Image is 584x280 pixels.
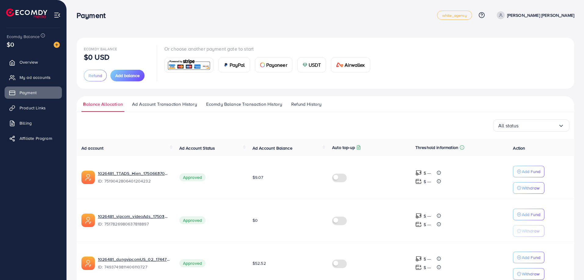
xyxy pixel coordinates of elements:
[297,57,326,73] a: cardUSDT
[260,62,265,67] img: card
[513,182,544,194] button: Withdraw
[415,170,422,176] img: top-up amount
[164,45,375,52] p: Or choose another payment gate to start
[253,217,258,223] span: $0
[179,145,215,151] span: Ad Account Status
[5,87,62,99] a: Payment
[84,53,109,61] p: $0 USD
[179,259,206,267] span: Approved
[179,173,206,181] span: Approved
[522,254,540,261] p: Add Fund
[98,178,170,184] span: ID: 7519042806401204232
[336,62,343,67] img: card
[522,211,540,218] p: Add Fund
[5,117,62,129] a: Billing
[255,57,292,73] a: cardPayoneer
[5,102,62,114] a: Product Links
[5,56,62,68] a: Overview
[54,42,60,48] img: image
[309,61,321,69] span: USDT
[230,61,245,69] span: PayPal
[415,264,422,271] img: top-up amount
[253,260,266,266] span: $52.52
[522,270,539,278] p: Withdraw
[77,11,110,20] h3: Payment
[6,9,47,18] img: logo
[424,212,431,220] p: $ ---
[493,119,569,132] div: Search for option
[253,145,292,151] span: Ad Account Balance
[98,256,170,270] div: <span class='underline'>1026481_dungvipcomUS_02_1744774713900</span></br>7493749811406110727
[218,57,250,73] a: cardPayPal
[20,59,38,65] span: Overview
[442,13,467,17] span: white_agency
[303,62,307,67] img: card
[415,213,422,219] img: top-up amount
[345,61,365,69] span: Airwallex
[20,135,52,141] span: Affiliate Program
[224,62,228,67] img: card
[98,213,170,227] div: <span class='underline'>1026481_vipcom_videoAds_1750380509111</span></br>7517826980637818897
[110,70,145,81] button: Add balance
[522,227,539,235] p: Withdraw
[81,171,95,184] img: ic-ads-acc.e4c84228.svg
[424,169,431,177] p: $ ---
[84,70,107,81] button: Refund
[522,168,540,175] p: Add Fund
[424,221,431,228] p: $ ---
[84,46,117,51] span: Ecomdy Balance
[424,178,431,185] p: $ ---
[437,11,472,20] a: white_agency
[81,145,104,151] span: Ad account
[179,216,206,224] span: Approved
[424,264,431,271] p: $ ---
[98,264,170,270] span: ID: 7493749811406110727
[513,252,544,263] button: Add Fund
[507,12,574,19] p: [PERSON_NAME] [PERSON_NAME]
[83,101,123,108] span: Balance Allocation
[513,209,544,220] button: Add Fund
[88,73,102,79] span: Refund
[513,225,544,237] button: Withdraw
[415,221,422,228] img: top-up amount
[266,61,287,69] span: Payoneer
[20,90,37,96] span: Payment
[98,170,170,184] div: <span class='underline'>1026481_TTADS_Hien_1750663705167</span></br>7519042806401204232
[115,73,140,79] span: Add balance
[415,178,422,185] img: top-up amount
[206,101,282,108] span: Ecomdy Balance Transaction History
[494,11,574,19] a: [PERSON_NAME] [PERSON_NAME]
[7,40,14,49] span: $0
[164,58,213,73] a: card
[5,132,62,144] a: Affiliate Program
[291,101,321,108] span: Refund History
[519,121,558,130] input: Search for option
[98,213,170,219] a: 1026481_vipcom_videoAds_1750380509111
[7,34,40,40] span: Ecomdy Balance
[20,120,32,126] span: Billing
[98,170,170,176] a: 1026481_TTADS_Hien_1750663705167
[253,174,263,180] span: $9.07
[167,58,211,72] img: card
[81,257,95,270] img: ic-ads-acc.e4c84228.svg
[98,256,170,262] a: 1026481_dungvipcomUS_02_1744774713900
[20,74,51,80] span: My ad accounts
[513,145,525,151] span: Action
[81,214,95,227] img: ic-ads-acc.e4c84228.svg
[5,71,62,83] a: My ad accounts
[98,221,170,227] span: ID: 7517826980637818897
[513,166,544,177] button: Add Fund
[332,144,355,151] p: Auto top-up
[522,184,539,192] p: Withdraw
[20,105,46,111] span: Product Links
[331,57,370,73] a: cardAirwallex
[415,256,422,262] img: top-up amount
[424,255,431,263] p: $ ---
[513,268,544,280] button: Withdraw
[415,144,458,151] p: Threshold information
[132,101,197,108] span: Ad Account Transaction History
[54,12,61,19] img: menu
[498,121,519,130] span: All status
